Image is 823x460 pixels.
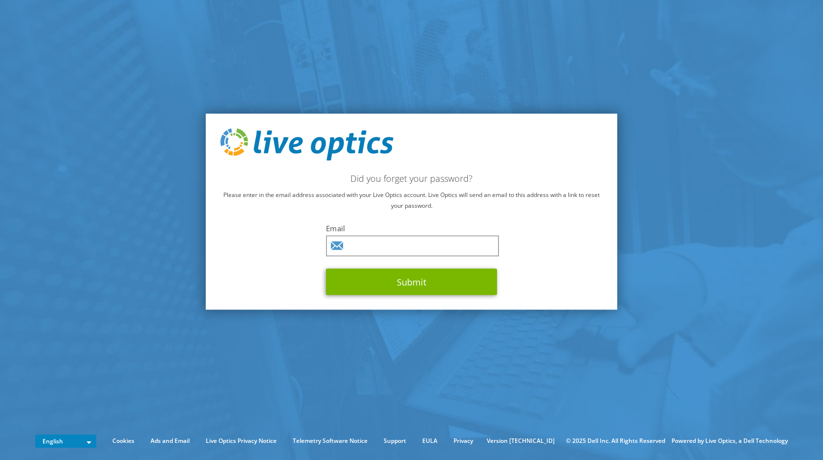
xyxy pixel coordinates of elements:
[326,223,497,233] label: Email
[285,436,375,446] a: Telemetry Software Notice
[326,268,497,295] button: Submit
[376,436,413,446] a: Support
[671,436,788,446] li: Powered by Live Optics, a Dell Technology
[415,436,445,446] a: EULA
[561,436,670,446] li: © 2025 Dell Inc. All Rights Reserved
[446,436,480,446] a: Privacy
[220,189,603,211] p: Please enter in the email address associated with your Live Optics account. Live Optics will send...
[482,436,560,446] li: Version [TECHNICAL_ID]
[220,129,393,161] img: live_optics_svg.svg
[143,436,197,446] a: Ads and Email
[198,436,284,446] a: Live Optics Privacy Notice
[220,173,603,183] h2: Did you forget your password?
[105,436,142,446] a: Cookies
